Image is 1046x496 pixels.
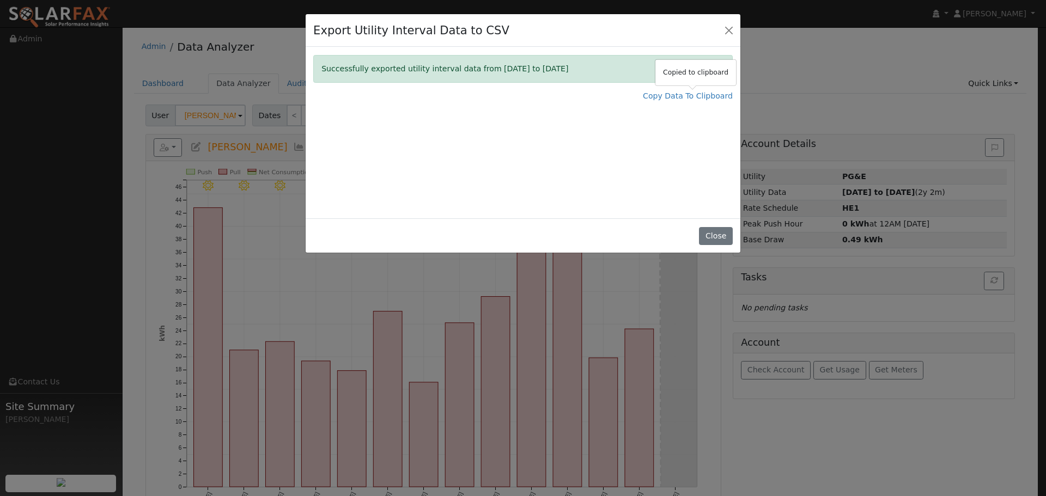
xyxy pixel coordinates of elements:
a: Copy Data To Clipboard [643,90,733,102]
button: Close [699,227,732,246]
div: Successfully exported utility interval data from [DATE] to [DATE] [313,55,733,83]
button: Close [721,22,737,38]
h4: Export Utility Interval Data to CSV [313,22,509,39]
div: Copied to clipboard [655,60,736,85]
button: Close [709,56,732,82]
